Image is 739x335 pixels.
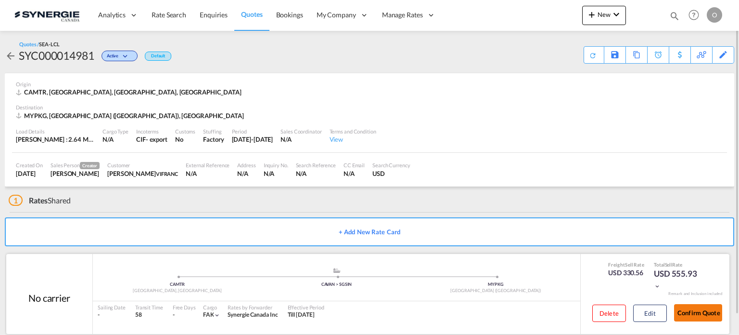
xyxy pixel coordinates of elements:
[372,161,410,169] div: Search Currency
[686,7,702,23] span: Help
[232,128,273,135] div: Period
[237,169,255,178] div: N/A
[16,80,723,88] div: Origin
[136,135,146,144] div: CIF
[16,169,43,178] div: 23 Sep 2025
[330,135,376,144] div: View
[214,312,220,319] md-icon: icon-chevron-down
[633,305,667,322] button: Edit
[669,11,680,21] md-icon: icon-magnify
[589,47,599,59] div: Quote PDF is not available at this time
[228,311,278,318] span: Synergie Canada Inc
[98,288,257,294] div: [GEOGRAPHIC_DATA], [GEOGRAPHIC_DATA]
[145,52,171,61] div: Default
[586,11,622,18] span: New
[416,281,575,288] div: MYPKG
[288,311,315,318] span: Till [DATE]
[24,88,242,96] span: CAMTR, [GEOGRAPHIC_DATA], [GEOGRAPHIC_DATA], [GEOGRAPHIC_DATA]
[264,161,288,169] div: Inquiry No.
[16,135,95,144] div: [PERSON_NAME] : 2.64 MT | Volumetric Wt : 3.89 CBM | Chargeable Wt : 3.89 W/M
[107,53,121,62] span: Active
[152,11,186,19] span: Rate Search
[237,161,255,169] div: Address
[16,161,43,169] div: Created On
[707,7,722,23] div: O
[186,161,229,169] div: External Reference
[5,48,19,63] div: icon-arrow-left
[586,9,598,20] md-icon: icon-plus 400-fg
[257,281,416,288] div: CAVAN > SGSIN
[674,304,722,322] button: Confirm Quote
[16,111,246,120] div: MYPKG, Port Klang (Pelabuhan Klang), Americas
[608,268,644,278] div: USD 330.56
[200,11,228,19] span: Enquiries
[228,311,278,319] div: Synergie Canada Inc
[39,41,59,47] span: SEA-LCL
[51,161,100,169] div: Sales Person
[604,47,625,63] div: Save As Template
[665,262,673,268] span: Sell
[611,9,622,20] md-icon: icon-chevron-down
[592,305,626,322] button: Delete
[28,291,70,305] div: No carrier
[175,128,195,135] div: Customs
[146,135,167,144] div: - export
[16,128,95,135] div: Load Details
[121,54,132,59] md-icon: icon-chevron-down
[661,291,729,296] div: Remark and Inclusion included
[203,128,224,135] div: Stuffing
[107,161,178,169] div: Customer
[173,304,196,311] div: Free Days
[98,304,126,311] div: Sailing Date
[5,50,16,62] md-icon: icon-arrow-left
[5,217,734,246] button: + Add New Rate Card
[288,311,315,319] div: Till 23 Oct 2025
[135,304,163,311] div: Transit Time
[582,6,626,25] button: icon-plus 400-fgNewicon-chevron-down
[344,161,365,169] div: CC Email
[19,48,94,63] div: SYC000014981
[107,169,178,178] div: Marie-Josee Lemire
[98,311,126,319] div: -
[669,11,680,25] div: icon-magnify
[51,169,100,178] div: Pablo Gomez Saldarriaga
[102,128,128,135] div: Cargo Type
[9,195,71,206] div: Shared
[80,162,100,169] span: Creator
[416,288,575,294] div: [GEOGRAPHIC_DATA] ([GEOGRAPHIC_DATA])
[264,169,288,178] div: N/A
[156,171,178,177] span: VIFRANC
[16,104,723,111] div: Destination
[135,311,163,319] div: 58
[203,135,224,144] div: Factory Stuffing
[241,10,262,18] span: Quotes
[288,304,324,311] div: Effective Period
[186,169,229,178] div: N/A
[203,311,214,318] span: FAK
[136,128,167,135] div: Incoterms
[296,169,336,178] div: N/A
[203,304,221,311] div: Cargo
[173,311,175,319] div: -
[331,268,343,273] md-icon: assets/icons/custom/ship-fill.svg
[94,48,140,63] div: Change Status Here
[19,40,60,48] div: Quotes /SEA-LCL
[14,4,79,26] img: 1f56c880d42311ef80fc7dca854c8e59.png
[344,169,365,178] div: N/A
[276,11,303,19] span: Bookings
[686,7,707,24] div: Help
[296,161,336,169] div: Search Reference
[98,10,126,20] span: Analytics
[382,10,423,20] span: Manage Rates
[9,195,23,206] span: 1
[228,304,278,311] div: Rates by Forwarder
[280,128,321,135] div: Sales Coordinator
[608,261,644,268] div: Freight Rate
[317,10,356,20] span: My Company
[102,135,128,144] div: N/A
[654,268,702,291] div: USD 555.93
[16,88,244,96] div: CAMTR, Montreal, QC, Americas
[175,135,195,144] div: No
[98,281,257,288] div: CAMTR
